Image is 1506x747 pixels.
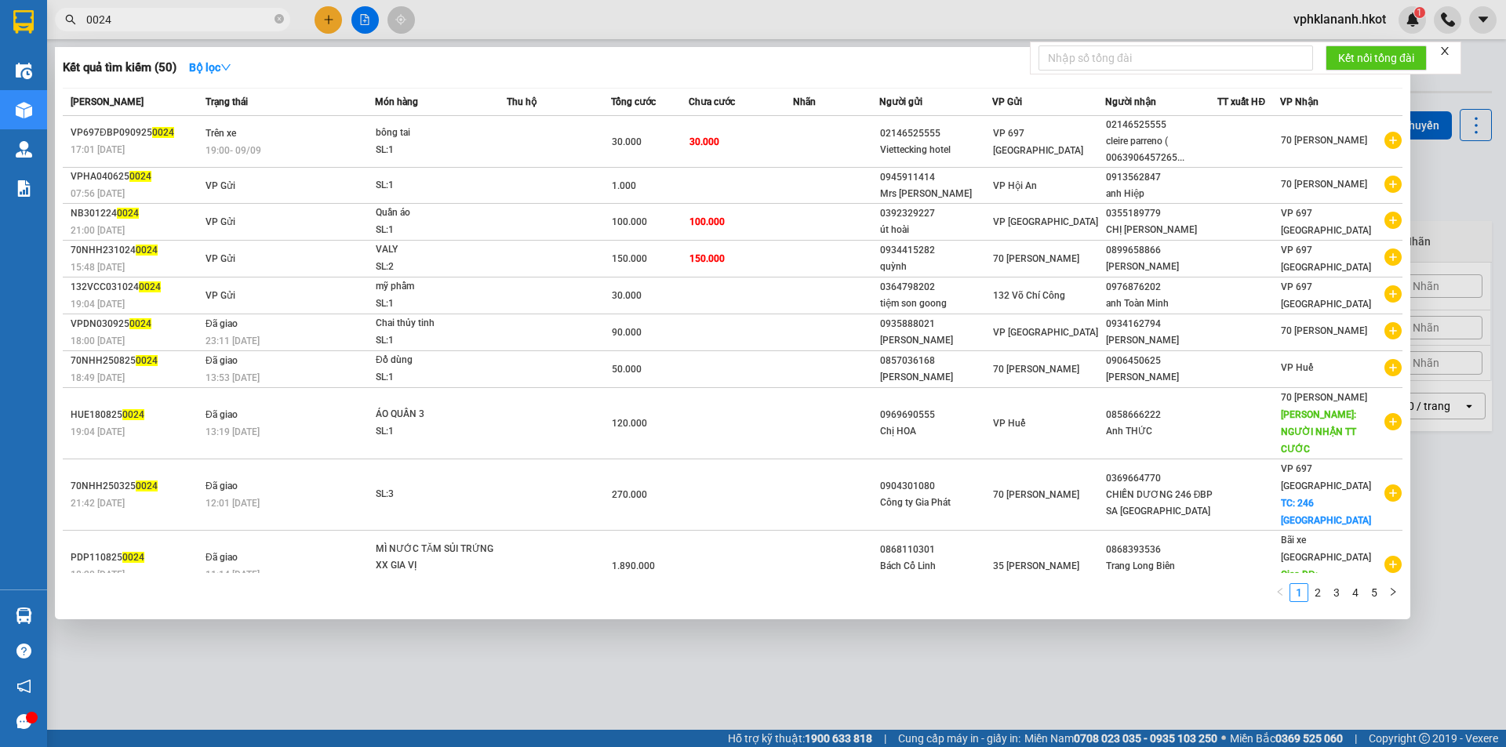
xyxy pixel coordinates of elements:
div: 0969690555 [880,407,991,423]
span: Đã giao [206,552,238,563]
span: question-circle [16,644,31,658]
span: 0024 [136,480,158,491]
img: logo-vxr [13,10,34,34]
div: MÌ NƯỚC TĂM SỦI TRỨNG XX GIA VỊ [376,541,493,575]
span: 0024 [122,552,144,563]
span: 100.000 [612,216,647,227]
a: 3 [1328,584,1345,601]
li: 5 [1365,583,1384,602]
div: 70NHH250325 [71,478,201,495]
span: plus-circle [1384,176,1402,193]
div: 70NHH231024 [71,242,201,259]
div: Công ty Gia Phát [880,495,991,511]
div: SL: 1 [376,177,493,194]
div: 02146525555 [880,125,991,142]
div: Bách Cổ Linh [GEOGRAPHIC_DATA] [880,558,991,591]
div: 70NHH250825 [71,353,201,369]
img: solution-icon [16,180,32,197]
span: TC: 246 [GEOGRAPHIC_DATA] [1281,498,1371,526]
span: 30.000 [612,290,642,301]
span: 18:20 [DATE] [71,569,125,580]
button: left [1271,583,1290,602]
div: VP697ĐBP090925 [71,125,201,141]
div: SL: 1 [376,423,493,441]
a: 1 [1290,584,1308,601]
div: Viettecking hotel [880,142,991,158]
div: Mrs [PERSON_NAME] [880,186,991,202]
div: anh Toàn Minh [1106,296,1217,312]
span: message [16,714,31,729]
div: 0364798202 [880,279,991,296]
div: bông tai [376,125,493,142]
div: 0935888021 [880,316,991,332]
span: 0024 [122,409,144,420]
div: [PERSON_NAME] [1106,259,1217,275]
div: 0906450625 [1106,353,1217,369]
span: plus-circle [1384,132,1402,149]
span: 35 [PERSON_NAME] [993,560,1079,571]
span: Đã giao [206,355,238,366]
div: HUE180825 [71,407,201,423]
div: 0857036168 [880,353,991,369]
div: SL: 1 [376,332,493,350]
div: 0369664770 [1106,470,1217,487]
img: warehouse-icon [16,102,32,118]
span: right [1388,587,1398,597]
li: 3 [1327,583,1346,602]
div: 0904301080 [880,478,991,495]
span: plus-circle [1384,248,1402,266]
span: 70 [PERSON_NAME] [1281,179,1367,190]
div: 0868110301 [880,542,991,558]
span: Món hàng [375,96,418,107]
div: VPHA040625 [71,169,201,185]
div: mỹ phẩm [376,278,493,296]
div: 0934162794 [1106,316,1217,332]
div: SL: 3 [376,486,493,503]
span: 11:14 [DATE] [206,569,260,580]
span: 150.000 [689,253,725,264]
span: [PERSON_NAME]: NGƯỜI NHẬN TT CƯỚC [1281,409,1356,455]
span: 100.000 [689,216,725,227]
span: 70 [PERSON_NAME] [1281,135,1367,146]
span: VP Gửi [206,253,235,264]
span: VP Huế [993,418,1025,429]
span: 0024 [117,208,139,219]
div: 0913562847 [1106,169,1217,186]
div: 132VCC031024 [71,279,201,296]
span: VP Gửi [206,290,235,301]
span: Người gửi [879,96,922,107]
span: plus-circle [1384,322,1402,339]
div: NB301224 [71,205,201,222]
img: warehouse-icon [16,63,32,79]
li: Previous Page [1271,583,1290,602]
div: [PERSON_NAME] [1106,369,1217,386]
li: 1 [1290,583,1308,602]
span: 0024 [136,245,158,256]
span: Tổng cước [611,96,656,107]
span: plus-circle [1384,484,1402,502]
span: VP Gửi [206,180,235,191]
div: SL: 1 [376,222,493,239]
span: VP [GEOGRAPHIC_DATA] [993,216,1098,227]
div: út hoài [880,222,991,238]
a: 5 [1366,584,1383,601]
span: Đã giao [206,318,238,329]
div: Đồ dùng [376,352,493,369]
div: Quần áo [376,205,493,222]
span: plus-circle [1384,285,1402,303]
div: 0355189779 [1106,205,1217,222]
span: VP Huế [1281,362,1313,373]
span: 23:11 [DATE] [206,335,260,346]
span: search [65,14,76,25]
span: notification [16,679,31,694]
div: PDP110825 [71,549,201,566]
span: 132 Võ Chí Công [993,290,1065,301]
span: 0024 [136,355,158,366]
span: 50.000 [612,364,642,375]
span: 19:04 [DATE] [71,426,125,437]
div: VALY [376,241,493,259]
div: Anh THỨC [1106,423,1217,440]
span: Người nhận [1105,96,1156,107]
span: 30.000 [689,136,719,147]
div: [PERSON_NAME] [1106,332,1217,349]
